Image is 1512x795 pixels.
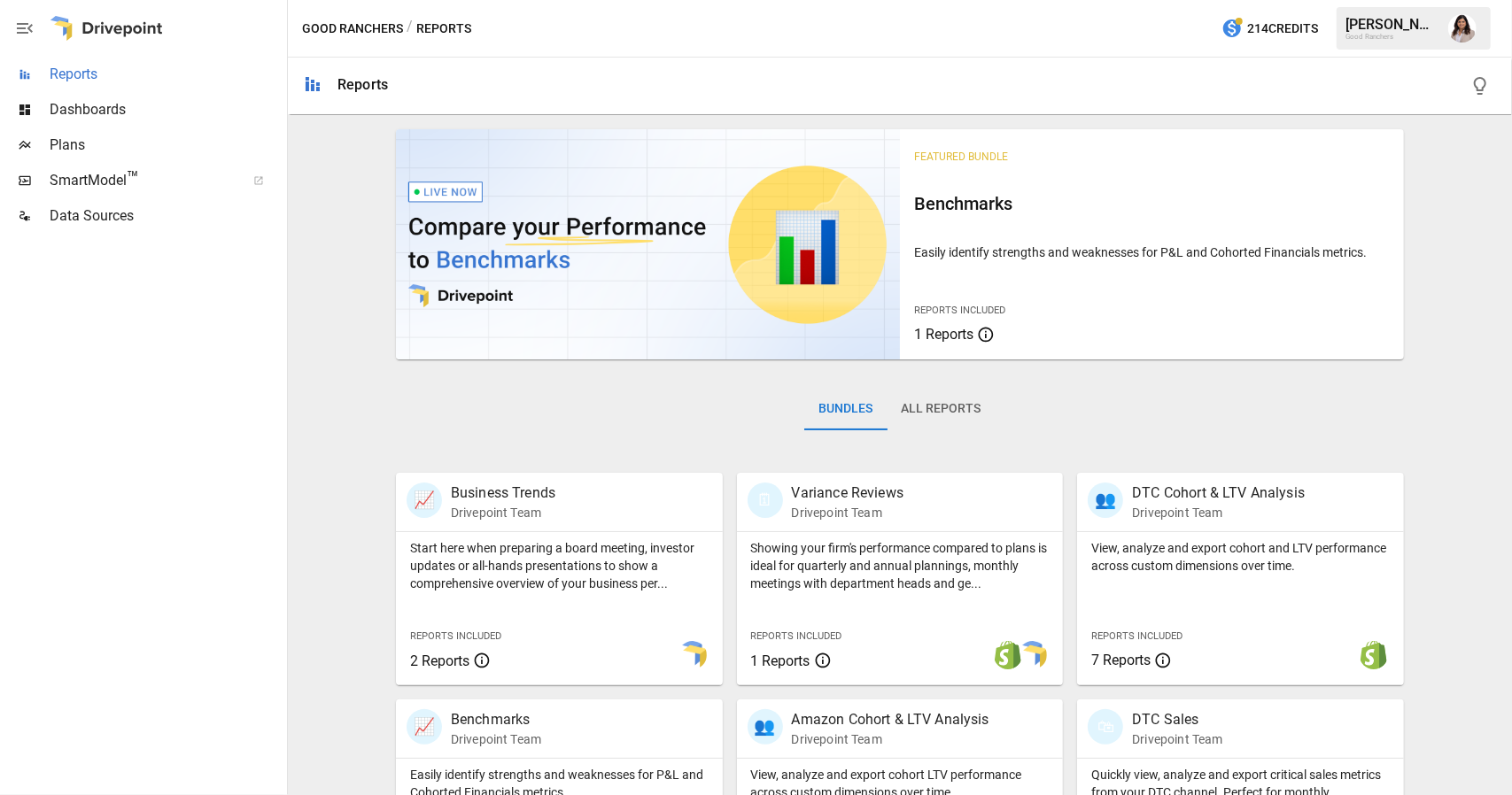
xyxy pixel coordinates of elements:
span: Data Sources [50,205,283,227]
span: 214 Credits [1247,18,1318,40]
span: Plans [50,135,283,156]
span: Dashboards [50,99,283,120]
span: Reports [50,64,283,85]
span: Reports Included [751,630,842,642]
img: smart model [1019,641,1047,669]
span: Reports Included [1091,630,1182,642]
button: Anu Grover [1438,4,1487,53]
span: 2 Reports [410,652,469,669]
div: 🗓 [748,482,783,518]
img: smart model [678,641,707,669]
p: Drivepoint Team [1132,730,1222,748]
div: Reports [337,76,388,93]
p: DTC Cohort & LTV Analysis [1132,482,1305,504]
div: Good Ranchers [1345,33,1438,41]
p: Drivepoint Team [451,504,555,521]
span: Reports Included [914,305,1005,316]
span: Featured Bundle [914,151,1008,163]
p: View, analyze and export cohort and LTV performance across custom dimensions over time. [1091,539,1390,575]
div: 📈 [407,482,442,518]
span: 7 Reports [1091,652,1151,668]
p: Start here when preparing a board meeting, investor updates or all-hands presentations to show a ... [410,539,709,592]
button: Bundles [804,388,887,430]
p: Variance Reviews [792,482,903,504]
div: 👥 [1088,482,1123,518]
button: Good Ranchers [302,18,403,40]
img: shopify [994,641,1022,669]
p: Drivepoint Team [792,504,903,521]
span: 1 Reports [751,652,810,669]
img: Anu Grover [1448,14,1477,42]
span: 1 Reports [914,326,973,343]
span: Reports Included [410,630,501,642]
p: Showing your firm's performance compared to plans is ideal for quarterly and annual plannings, mo... [751,539,1050,592]
img: shopify [1360,641,1388,669]
div: 📈 [407,709,442,745]
div: [PERSON_NAME] [1345,16,1438,33]
p: Business Trends [451,482,555,504]
span: ™ [127,167,139,189]
div: 🛍 [1088,709,1123,745]
p: Benchmarks [451,709,541,730]
p: Drivepoint Team [792,730,989,748]
h6: Benchmarks [914,189,1390,218]
button: 214Credits [1214,12,1325,45]
div: 👥 [748,709,783,745]
img: video thumbnail [396,129,900,359]
p: Drivepoint Team [451,730,541,748]
p: Amazon Cohort & LTV Analysis [792,709,989,730]
p: Drivepoint Team [1132,504,1305,521]
div: / [407,18,413,40]
p: Easily identify strengths and weaknesses for P&L and Cohorted Financials metrics. [914,243,1390,261]
button: All Reports [887,388,995,430]
p: DTC Sales [1132,709,1222,730]
span: SmartModel [50,170,234,191]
